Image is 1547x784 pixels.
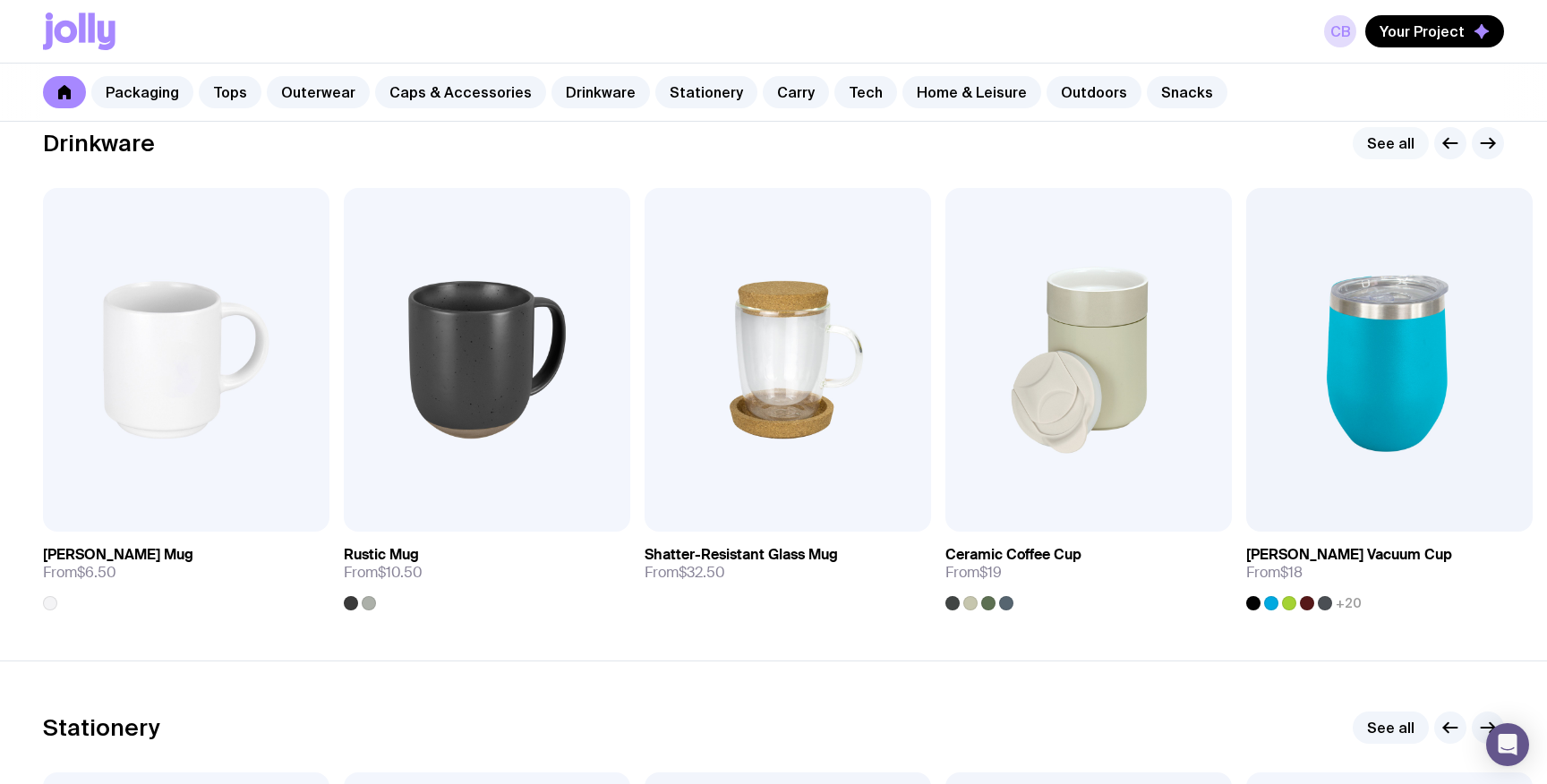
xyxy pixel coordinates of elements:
[551,76,650,108] a: Drinkware
[344,564,423,582] span: From
[645,532,931,596] a: Shatter-Resistant Glass MugFrom$32.50
[43,714,160,741] h2: Stationery
[763,76,829,108] a: Carry
[1486,723,1529,766] div: Open Intercom Messenger
[834,76,897,108] a: Tech
[1324,15,1356,47] a: CB
[344,532,630,610] a: Rustic MugFrom$10.50
[645,564,725,582] span: From
[77,563,116,582] span: $6.50
[1353,712,1429,744] a: See all
[645,546,838,564] h3: Shatter-Resistant Glass Mug
[945,564,1002,582] span: From
[655,76,757,108] a: Stationery
[1246,546,1452,564] h3: [PERSON_NAME] Vacuum Cup
[945,532,1232,610] a: Ceramic Coffee CupFrom$19
[945,546,1081,564] h3: Ceramic Coffee Cup
[979,563,1002,582] span: $19
[43,564,116,582] span: From
[1280,563,1303,582] span: $18
[267,76,370,108] a: Outerwear
[1365,15,1504,47] button: Your Project
[375,76,546,108] a: Caps & Accessories
[1246,532,1533,610] a: [PERSON_NAME] Vacuum CupFrom$18+20
[1147,76,1227,108] a: Snacks
[1336,596,1362,610] span: +20
[1353,127,1429,159] a: See all
[679,563,725,582] span: $32.50
[1380,22,1465,40] span: Your Project
[43,130,155,157] h2: Drinkware
[1047,76,1141,108] a: Outdoors
[902,76,1041,108] a: Home & Leisure
[91,76,193,108] a: Packaging
[344,546,419,564] h3: Rustic Mug
[378,563,423,582] span: $10.50
[199,76,261,108] a: Tops
[43,546,193,564] h3: [PERSON_NAME] Mug
[43,532,329,610] a: [PERSON_NAME] MugFrom$6.50
[1246,564,1303,582] span: From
